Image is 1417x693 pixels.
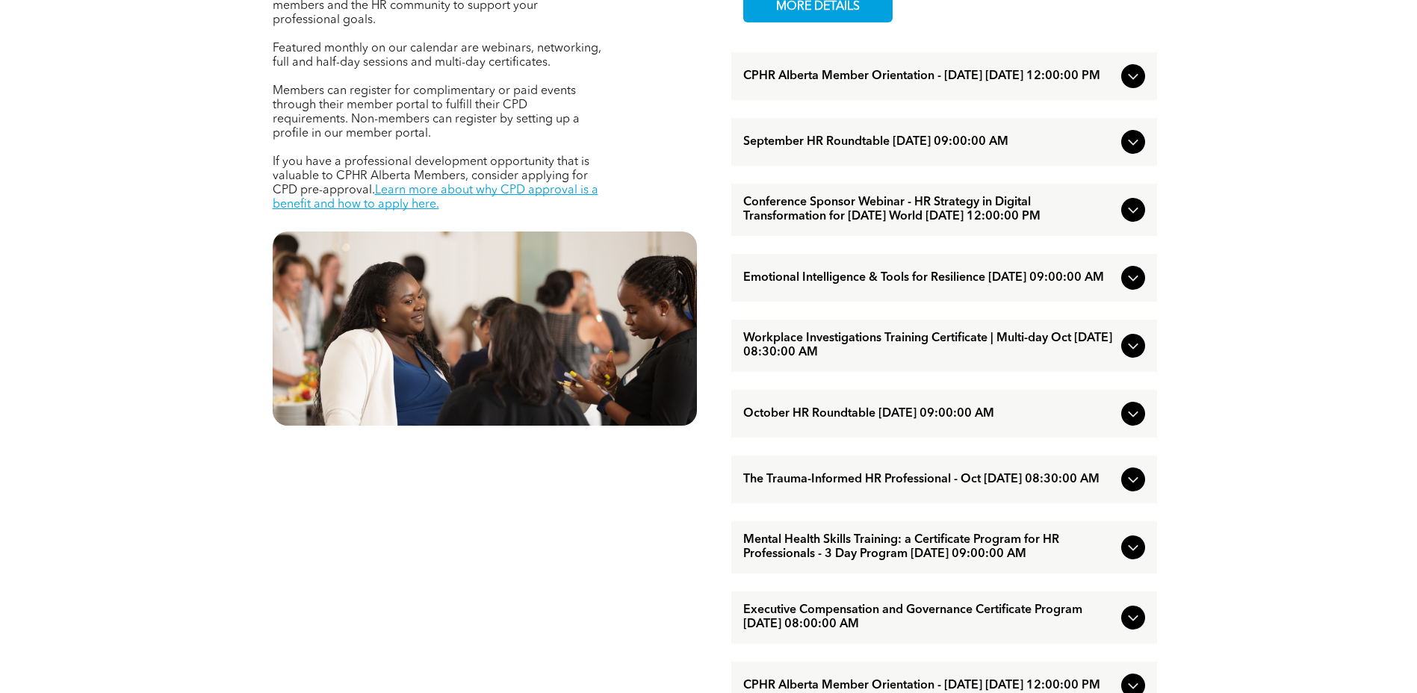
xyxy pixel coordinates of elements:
span: Featured monthly on our calendar are webinars, networking, full and half-day sessions and multi-d... [273,43,601,69]
span: Executive Compensation and Governance Certificate Program [DATE] 08:00:00 AM [743,603,1115,632]
span: Emotional Intelligence & Tools for Resilience [DATE] 09:00:00 AM [743,271,1115,285]
span: CPHR Alberta Member Orientation - [DATE] [DATE] 12:00:00 PM [743,679,1115,693]
span: Conference Sponsor Webinar - HR Strategy in Digital Transformation for [DATE] World [DATE] 12:00:... [743,196,1115,224]
span: October HR Roundtable [DATE] 09:00:00 AM [743,407,1115,421]
span: September HR Roundtable [DATE] 09:00:00 AM [743,135,1115,149]
span: Mental Health Skills Training: a Certificate Program for HR Professionals - 3 Day Program [DATE] ... [743,533,1115,562]
span: Members can register for complimentary or paid events through their member portal to fulfill thei... [273,85,580,140]
span: Workplace Investigations Training Certificate | Multi-day Oct [DATE] 08:30:00 AM [743,332,1115,360]
span: The Trauma-Informed HR Professional - Oct [DATE] 08:30:00 AM [743,473,1115,487]
a: Learn more about why CPD approval is a benefit and how to apply here. [273,184,598,211]
span: If you have a professional development opportunity that is valuable to CPHR Alberta Members, cons... [273,156,589,196]
span: CPHR Alberta Member Orientation - [DATE] [DATE] 12:00:00 PM [743,69,1115,84]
